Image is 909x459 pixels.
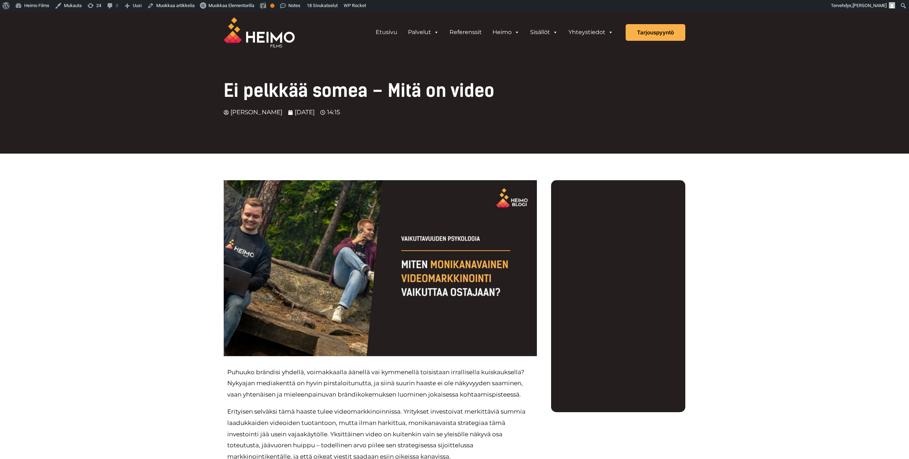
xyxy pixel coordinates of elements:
[270,4,274,8] div: OK
[563,25,619,39] a: Yhteystiedot
[525,25,563,39] a: Sisällöt
[229,107,282,118] span: [PERSON_NAME]
[853,3,887,8] span: [PERSON_NAME]
[367,25,622,39] aside: Header Widget 1
[295,109,315,116] time: [DATE]
[227,367,533,400] p: Puhuuko brändisi yhdellä, voimakkaalla äänellä vai kymmenellä toisistaan irrallisella kuiskauksel...
[208,3,254,8] span: Muokkaa Elementorilla
[487,25,525,39] a: Heimo
[370,25,403,39] a: Etusivu
[403,25,444,39] a: Palvelut
[224,180,537,356] img: Miten monikanavainen videomarkkinointi vaikuttaa ostajaan?
[626,24,685,41] a: Tarjouspyyntö
[327,109,340,116] time: 14:15
[224,82,501,100] h1: Ei pelkkää somea – Mitä on video
[444,25,487,39] a: Referenssit
[224,17,295,48] img: Heimo Filmsin logo
[557,186,679,403] iframe: Web Forms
